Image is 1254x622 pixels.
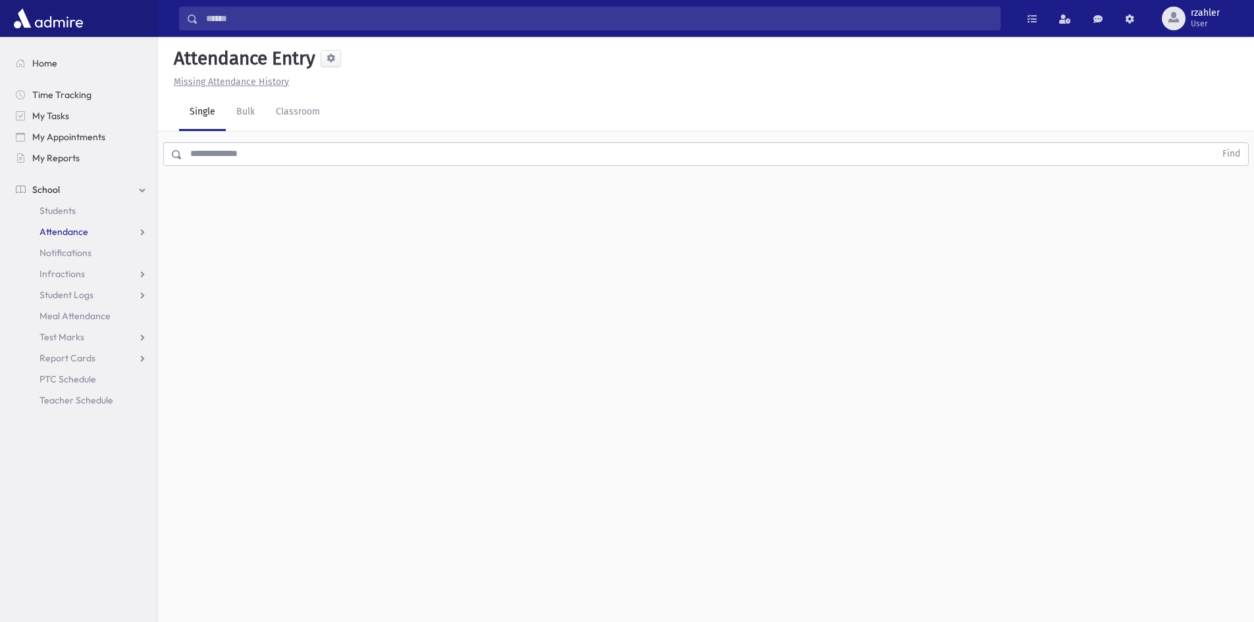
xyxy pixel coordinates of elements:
[5,200,157,221] a: Students
[5,147,157,168] a: My Reports
[265,94,330,131] a: Classroom
[11,5,86,32] img: AdmirePro
[1191,8,1220,18] span: rzahler
[5,53,157,74] a: Home
[169,47,315,70] h5: Attendance Entry
[39,226,88,238] span: Attendance
[179,94,226,131] a: Single
[5,263,157,284] a: Infractions
[1215,143,1248,165] button: Find
[5,348,157,369] a: Report Cards
[39,394,113,406] span: Teacher Schedule
[1191,18,1220,29] span: User
[32,89,91,101] span: Time Tracking
[39,247,91,259] span: Notifications
[32,152,80,164] span: My Reports
[198,7,1000,30] input: Search
[39,331,84,343] span: Test Marks
[5,221,157,242] a: Attendance
[169,76,289,88] a: Missing Attendance History
[32,131,105,143] span: My Appointments
[32,110,69,122] span: My Tasks
[5,179,157,200] a: School
[5,242,157,263] a: Notifications
[32,57,57,69] span: Home
[39,310,111,322] span: Meal Attendance
[39,289,93,301] span: Student Logs
[5,84,157,105] a: Time Tracking
[5,390,157,411] a: Teacher Schedule
[5,305,157,326] a: Meal Attendance
[5,105,157,126] a: My Tasks
[39,268,85,280] span: Infractions
[32,184,60,195] span: School
[174,76,289,88] u: Missing Attendance History
[5,126,157,147] a: My Appointments
[39,205,76,217] span: Students
[39,352,95,364] span: Report Cards
[226,94,265,131] a: Bulk
[5,369,157,390] a: PTC Schedule
[39,373,96,385] span: PTC Schedule
[5,284,157,305] a: Student Logs
[5,326,157,348] a: Test Marks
